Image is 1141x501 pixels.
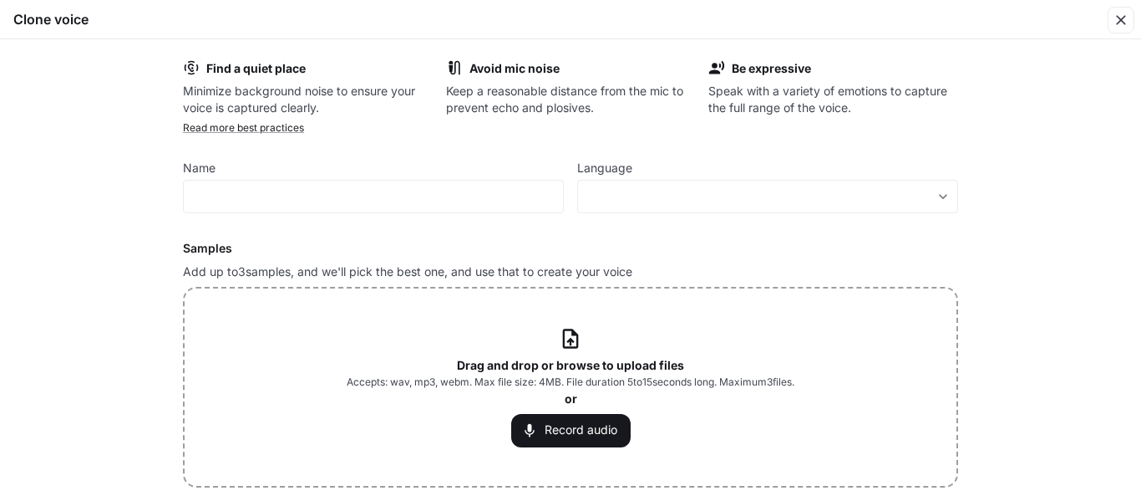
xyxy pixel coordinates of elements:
h6: Samples [183,240,958,257]
b: Avoid mic noise [469,61,560,75]
p: Name [183,162,216,174]
p: Speak with a variety of emotions to capture the full range of the voice. [708,83,958,116]
p: Minimize background noise to ensure your voice is captured clearly. [183,83,433,116]
p: Add up to 3 samples, and we'll pick the best one, and use that to create your voice [183,263,958,280]
b: Be expressive [732,61,811,75]
b: or [565,391,577,406]
b: Find a quiet place [206,61,306,75]
b: Drag and drop or browse to upload files [457,358,684,372]
div: ​ [578,188,957,205]
button: Record audio [511,414,631,447]
h5: Clone voice [13,10,89,28]
p: Language [577,162,632,174]
a: Read more best practices [183,121,304,134]
span: Accepts: wav, mp3, webm. Max file size: 4MB. File duration 5 to 15 seconds long. Maximum 3 files. [347,374,794,391]
p: Keep a reasonable distance from the mic to prevent echo and plosives. [446,83,696,116]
